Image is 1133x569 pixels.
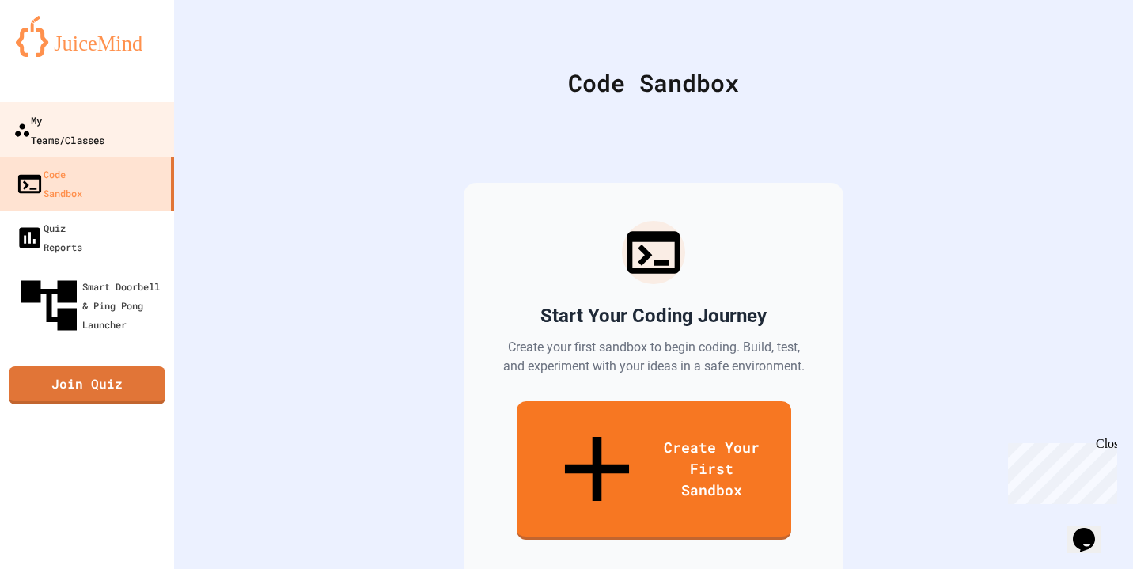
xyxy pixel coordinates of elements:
div: Quiz Reports [16,218,82,256]
iframe: chat widget [1002,437,1117,504]
iframe: chat widget [1067,506,1117,553]
div: My Teams/Classes [13,110,104,149]
a: Create Your First Sandbox [517,401,791,540]
p: Create your first sandbox to begin coding. Build, test, and experiment with your ideas in a safe ... [502,338,805,376]
div: Chat with us now!Close [6,6,109,101]
div: Code Sandbox [16,165,82,203]
div: Code Sandbox [214,65,1093,101]
a: Join Quiz [9,366,165,404]
img: logo-orange.svg [16,16,158,57]
div: Smart Doorbell & Ping Pong Launcher [16,272,168,339]
h2: Start Your Coding Journey [540,303,767,328]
